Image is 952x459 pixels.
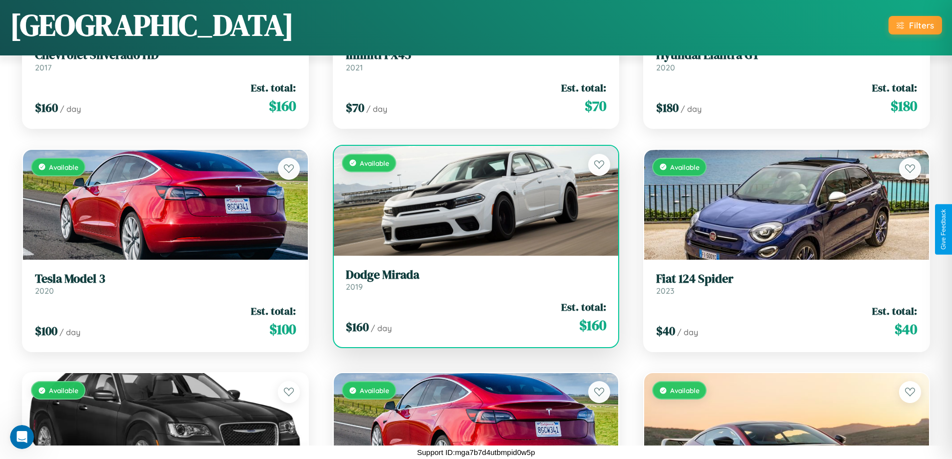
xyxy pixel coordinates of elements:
[346,268,607,292] a: Dodge Mirada2019
[895,319,917,339] span: $ 40
[346,268,607,282] h3: Dodge Mirada
[35,62,51,72] span: 2017
[670,163,700,171] span: Available
[681,104,702,114] span: / day
[346,48,607,72] a: Infiniti FX452021
[366,104,387,114] span: / day
[656,62,675,72] span: 2020
[346,282,363,292] span: 2019
[360,386,389,395] span: Available
[670,386,700,395] span: Available
[656,272,917,296] a: Fiat 124 Spider2023
[346,62,363,72] span: 2021
[417,446,535,459] p: Support ID: mga7b7d4utbmpid0w5p
[909,20,934,30] div: Filters
[889,16,942,34] button: Filters
[35,272,296,286] h3: Tesla Model 3
[656,323,675,339] span: $ 40
[60,104,81,114] span: / day
[49,386,78,395] span: Available
[59,327,80,337] span: / day
[371,323,392,333] span: / day
[656,48,917,62] h3: Hyundai Elantra GT
[360,159,389,167] span: Available
[269,96,296,116] span: $ 160
[10,4,294,45] h1: [GEOGRAPHIC_DATA]
[656,99,679,116] span: $ 180
[35,286,54,296] span: 2020
[585,96,606,116] span: $ 70
[656,48,917,72] a: Hyundai Elantra GT2020
[561,300,606,314] span: Est. total:
[656,286,674,296] span: 2023
[346,99,364,116] span: $ 70
[49,163,78,171] span: Available
[872,304,917,318] span: Est. total:
[346,48,607,62] h3: Infiniti FX45
[346,319,369,335] span: $ 160
[35,48,296,62] h3: Chevrolet Silverado HD
[561,80,606,95] span: Est. total:
[677,327,698,337] span: / day
[251,80,296,95] span: Est. total:
[940,209,947,250] div: Give Feedback
[35,99,58,116] span: $ 160
[35,323,57,339] span: $ 100
[656,272,917,286] h3: Fiat 124 Spider
[579,315,606,335] span: $ 160
[35,272,296,296] a: Tesla Model 32020
[10,425,34,449] iframe: Intercom live chat
[872,80,917,95] span: Est. total:
[891,96,917,116] span: $ 180
[251,304,296,318] span: Est. total:
[35,48,296,72] a: Chevrolet Silverado HD2017
[269,319,296,339] span: $ 100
